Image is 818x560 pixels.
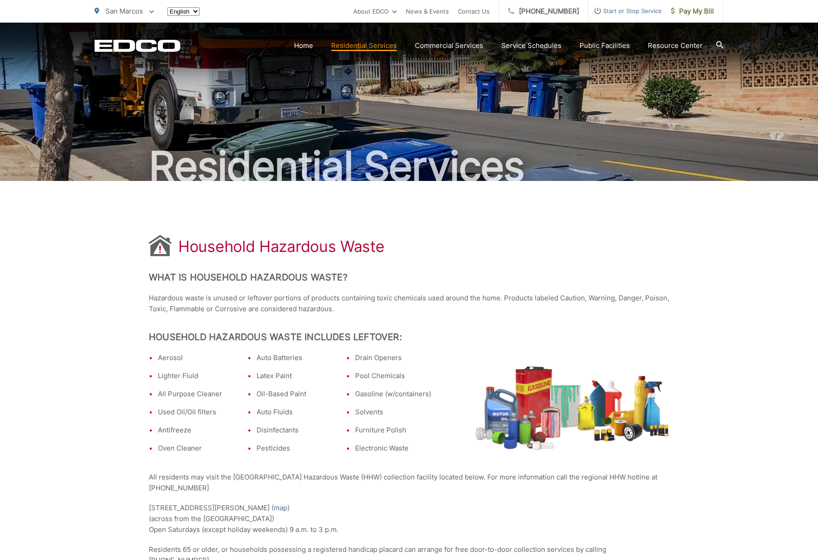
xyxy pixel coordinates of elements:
[158,443,234,454] li: Oven Cleaner
[257,389,333,399] li: Oil-Based Paint
[158,425,234,436] li: Antifreeze
[294,40,313,51] a: Home
[274,503,287,513] a: map
[158,370,234,381] li: Lighter Fluid
[406,6,449,17] a: News & Events
[257,370,333,381] li: Latex Paint
[167,7,200,16] select: Select a language
[671,6,714,17] span: Pay My Bill
[158,352,234,363] li: Aerosol
[501,40,561,51] a: Service Schedules
[648,40,703,51] a: Resource Center
[257,352,333,363] li: Auto Batteries
[355,443,431,454] li: Electronic Waste
[355,389,431,399] li: Gasoline (w/containers)
[331,40,397,51] a: Residential Services
[158,389,234,399] li: All Purpose Cleaner
[178,237,385,256] h1: Household Hazardous Waste
[257,407,333,418] li: Auto Fluids
[105,7,143,15] span: San Marcos
[355,407,431,418] li: Solvents
[149,503,669,535] p: [STREET_ADDRESS][PERSON_NAME] ( ) (across from the [GEOGRAPHIC_DATA]) Open Saturdays (except holi...
[355,352,431,363] li: Drain Openers
[158,407,234,418] li: Used Oil/Oil filters
[415,40,483,51] a: Commercial Services
[353,6,397,17] a: About EDCO
[149,272,669,283] h2: What is Household Hazardous Waste?
[95,39,181,52] a: EDCD logo. Return to the homepage.
[355,370,431,381] li: Pool Chemicals
[458,6,490,17] a: Contact Us
[95,144,723,189] h2: Residential Services
[149,293,669,314] p: Hazardous waste is unused or leftover portions of products containing toxic chemicals used around...
[355,425,431,436] li: Furniture Polish
[149,472,669,494] p: All residents may visit the [GEOGRAPHIC_DATA] Hazardous Waste (HHW) collection facility located b...
[149,332,669,342] h2: Household Hazardous Waste Includes Leftover:
[257,425,333,436] li: Disinfectants
[475,366,669,451] img: hazardous-waste.png
[580,40,630,51] a: Public Facilities
[257,443,333,454] li: Pesticides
